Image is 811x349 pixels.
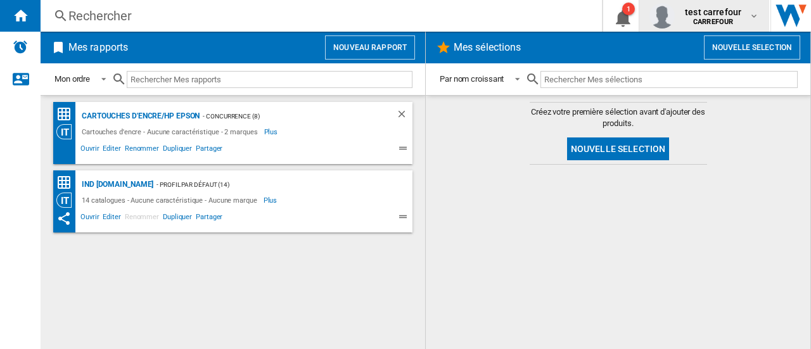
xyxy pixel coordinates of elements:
div: Cartouches d'encre/HP EPSON [79,108,200,124]
span: test carrefour [685,6,741,18]
div: Vision Catégorie [56,193,79,208]
span: Renommer [123,143,161,158]
h2: Mes rapports [66,35,131,60]
div: Supprimer [396,108,412,124]
b: CARREFOUR [693,18,733,26]
span: Dupliquer [161,211,194,226]
button: Nouvelle selection [567,137,670,160]
div: Rechercher [68,7,569,25]
div: 1 [622,3,635,15]
span: Ouvrir [79,143,101,158]
div: Par nom croissant [440,74,504,84]
div: - Profil par défaut (14) [153,177,387,193]
span: Editer [101,211,122,226]
span: Renommer [123,211,161,226]
span: Partager [194,211,224,226]
span: Editer [101,143,122,158]
div: 14 catalogues - Aucune caractéristique - Aucune marque [79,193,264,208]
div: Matrice des prix [56,175,79,191]
span: Dupliquer [161,143,194,158]
div: - Concurrence (8) [200,108,371,124]
div: Mon ordre [54,74,90,84]
span: Créez votre première sélection avant d'ajouter des produits. [530,106,707,129]
span: Plus [264,193,279,208]
img: profile.jpg [649,3,675,29]
div: Matrice des prix [56,106,79,122]
input: Rechercher Mes rapports [127,71,412,88]
img: alerts-logo.svg [13,39,28,54]
ng-md-icon: Ce rapport a été partagé avec vous [56,211,72,226]
span: Partager [194,143,224,158]
div: Cartouches d'encre - Aucune caractéristique - 2 marques [79,124,264,139]
span: Plus [264,124,280,139]
button: Nouveau rapport [325,35,415,60]
h2: Mes sélections [451,35,523,60]
span: Ouvrir [79,211,101,226]
button: Nouvelle selection [704,35,800,60]
div: Ind [DOMAIN_NAME] [79,177,153,193]
input: Rechercher Mes sélections [540,71,798,88]
div: Vision Catégorie [56,124,79,139]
